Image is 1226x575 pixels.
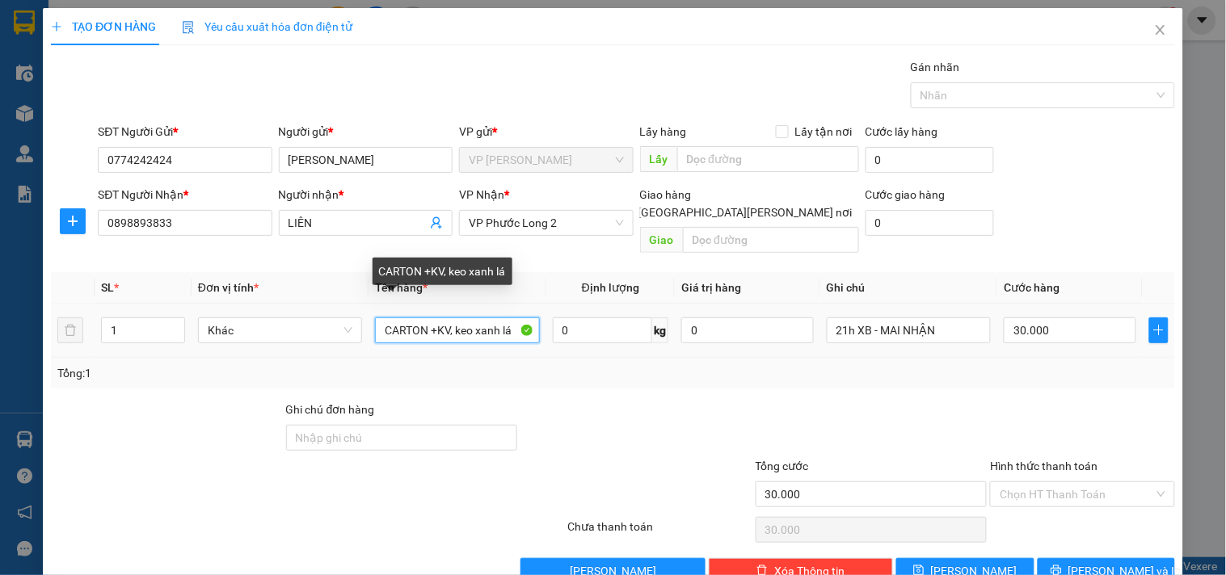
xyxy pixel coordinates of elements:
[1154,23,1167,36] span: close
[152,104,266,127] div: 30.000
[566,518,753,546] div: Chưa thanh toán
[51,21,62,32] span: plus
[208,318,352,342] span: Khác
[1149,317,1169,343] button: plus
[1004,281,1060,294] span: Cước hàng
[279,186,453,204] div: Người nhận
[582,281,639,294] span: Định lượng
[182,20,352,33] span: Yêu cầu xuất hóa đơn điện tử
[182,21,195,34] img: icon
[866,125,938,138] label: Cước lấy hàng
[154,52,264,72] div: HUY TRẦN
[14,14,143,52] div: VP [PERSON_NAME]
[640,188,692,201] span: Giao hàng
[14,52,143,72] div: [PERSON_NAME]
[152,108,175,125] span: CC :
[866,188,946,201] label: Cước giao hàng
[827,317,991,343] input: Ghi Chú
[469,211,623,235] span: VP Phước Long 2
[373,258,512,285] div: CARTON +KV, keo xanh lá
[14,15,39,32] span: Gửi:
[154,14,264,52] div: VP Bom Bo
[1150,324,1168,337] span: plus
[640,146,677,172] span: Lấy
[756,460,809,472] span: Tổng cước
[681,317,814,343] input: 0
[60,208,86,234] button: plus
[459,188,504,201] span: VP Nhận
[98,186,272,204] div: SĐT Người Nhận
[866,147,995,173] input: Cước lấy hàng
[911,61,960,73] label: Gán nhãn
[101,281,114,294] span: SL
[459,123,633,141] div: VP gửi
[681,281,741,294] span: Giá trị hàng
[57,364,474,382] div: Tổng: 1
[430,216,443,229] span: user-add
[789,123,859,141] span: Lấy tận nơi
[98,123,272,141] div: SĐT Người Gửi
[469,148,623,172] span: VP Lê Hồng Phong
[820,272,997,304] th: Ghi chú
[677,146,859,172] input: Dọc đường
[375,317,539,343] input: VD: Bàn, Ghế
[640,227,683,253] span: Giao
[632,204,859,221] span: [GEOGRAPHIC_DATA][PERSON_NAME] nơi
[61,215,85,228] span: plus
[57,317,83,343] button: delete
[198,281,259,294] span: Đơn vị tính
[990,460,1098,472] label: Hình thức thanh toán
[286,425,518,451] input: Ghi chú đơn hàng
[866,210,995,236] input: Cước giao hàng
[652,317,668,343] span: kg
[51,20,156,33] span: TẠO ĐƠN HÀNG
[279,123,453,141] div: Người gửi
[683,227,859,253] input: Dọc đường
[640,125,687,138] span: Lấy hàng
[154,15,193,32] span: Nhận:
[1138,8,1183,53] button: Close
[286,403,375,416] label: Ghi chú đơn hàng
